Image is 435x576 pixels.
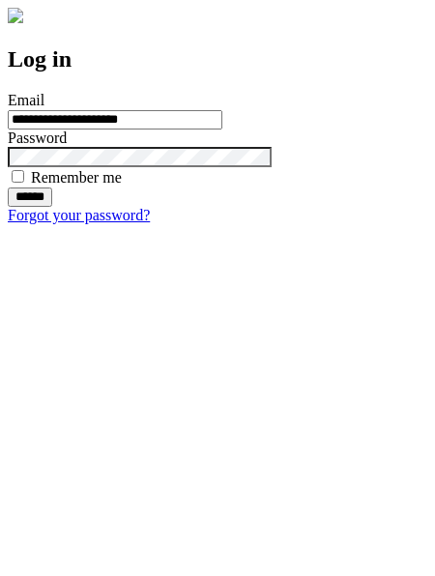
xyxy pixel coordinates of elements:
a: Forgot your password? [8,207,150,223]
label: Email [8,92,44,108]
label: Remember me [31,169,122,186]
h2: Log in [8,46,427,72]
img: logo-4e3dc11c47720685a147b03b5a06dd966a58ff35d612b21f08c02c0306f2b779.png [8,8,23,23]
label: Password [8,130,67,146]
